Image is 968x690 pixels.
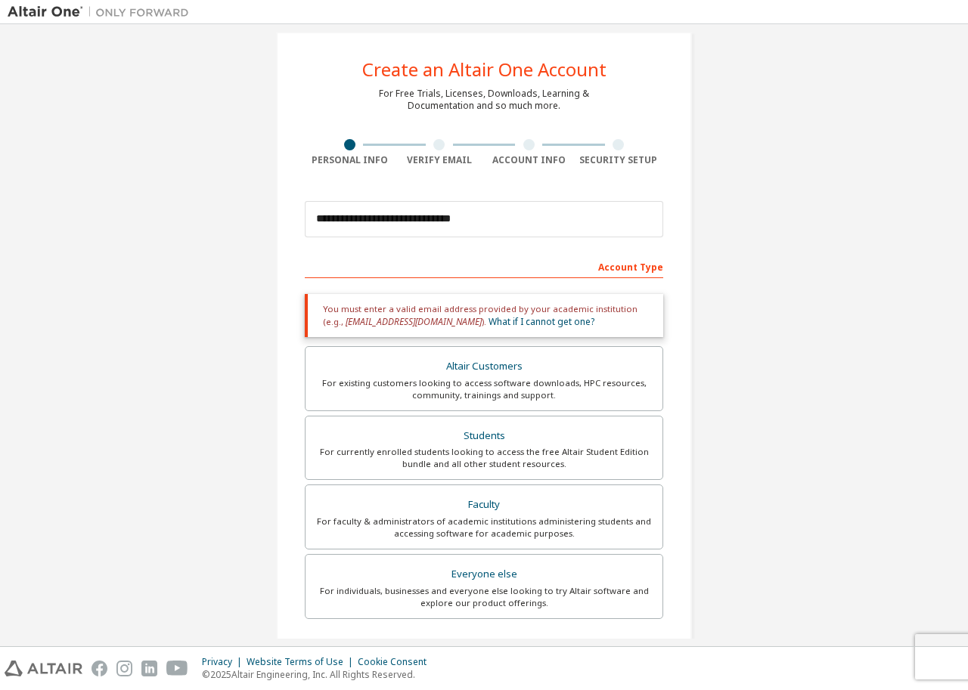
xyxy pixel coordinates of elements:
[5,661,82,676] img: altair_logo.svg
[379,88,589,112] div: For Free Trials, Licenses, Downloads, Learning & Documentation and so much more.
[202,668,436,681] p: © 2025 Altair Engineering, Inc. All Rights Reserved.
[315,446,653,470] div: For currently enrolled students looking to access the free Altair Student Edition bundle and all ...
[202,656,247,668] div: Privacy
[489,315,594,328] a: What if I cannot get one?
[358,656,436,668] div: Cookie Consent
[8,5,197,20] img: Altair One
[166,661,188,676] img: youtube.svg
[315,585,653,609] div: For individuals, businesses and everyone else looking to try Altair software and explore our prod...
[305,154,395,166] div: Personal Info
[92,661,107,676] img: facebook.svg
[315,564,653,585] div: Everyone else
[315,356,653,377] div: Altair Customers
[315,377,653,401] div: For existing customers looking to access software downloads, HPC resources, community, trainings ...
[315,425,653,447] div: Students
[247,656,358,668] div: Website Terms of Use
[362,60,607,79] div: Create an Altair One Account
[484,154,574,166] div: Account Info
[315,515,653,540] div: For faculty & administrators of academic institutions administering students and accessing softwa...
[574,154,664,166] div: Security Setup
[141,661,157,676] img: linkedin.svg
[315,494,653,515] div: Faculty
[305,254,663,278] div: Account Type
[395,154,485,166] div: Verify Email
[116,661,132,676] img: instagram.svg
[346,315,482,328] span: [EMAIL_ADDRESS][DOMAIN_NAME]
[305,294,663,337] div: You must enter a valid email address provided by your academic institution (e.g., ).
